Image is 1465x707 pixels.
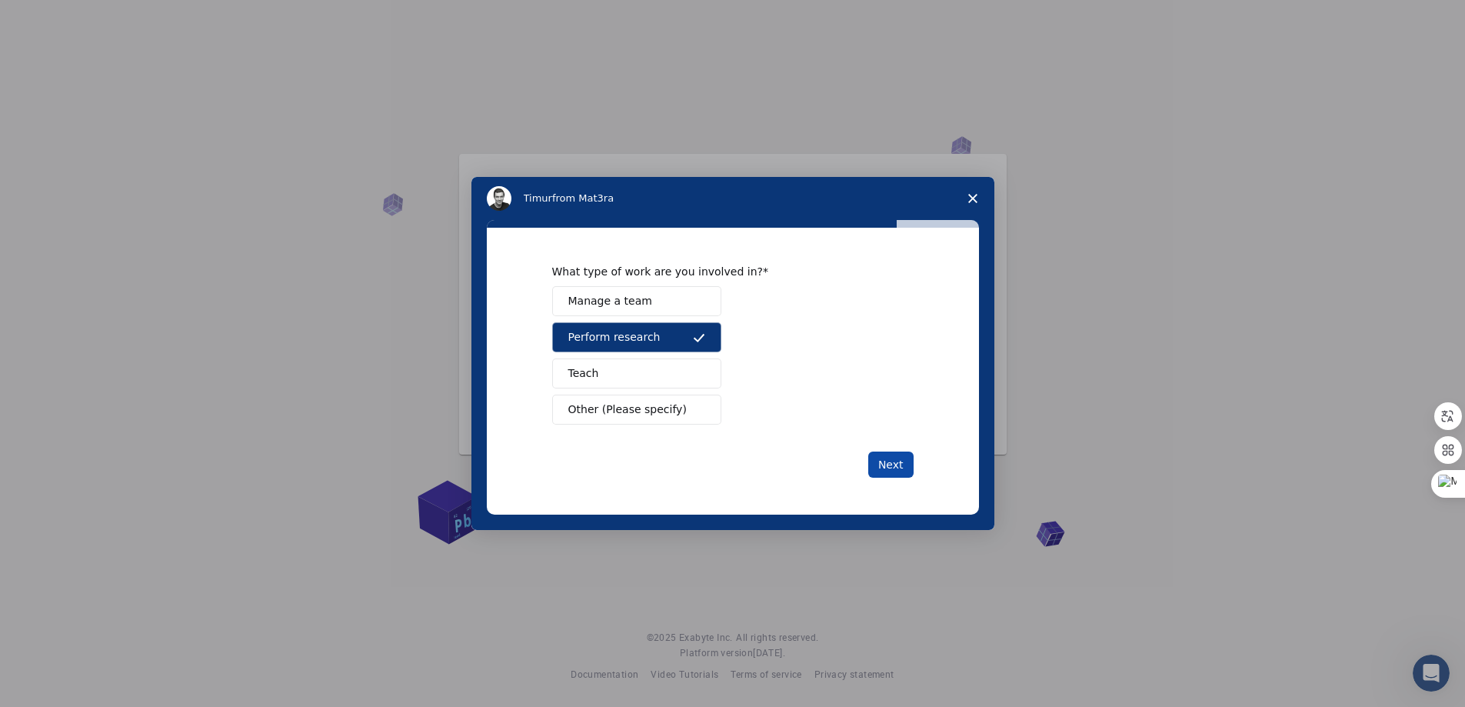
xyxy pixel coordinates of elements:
span: Close survey [951,177,994,220]
span: from Mat3ra [552,192,614,204]
button: Teach [552,359,721,389]
span: Teach [568,365,599,382]
button: Next [868,452,914,478]
span: Timur [524,192,552,204]
span: Perform research [568,329,661,345]
span: Manage a team [568,293,652,309]
div: What type of work are you involved in? [552,265,891,278]
button: Perform research [552,322,721,352]
button: Manage a team [552,286,721,316]
button: Other (Please specify) [552,395,721,425]
span: Assistenza [25,11,99,25]
span: Other (Please specify) [568,402,687,418]
img: Profile image for Timur [487,186,511,211]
